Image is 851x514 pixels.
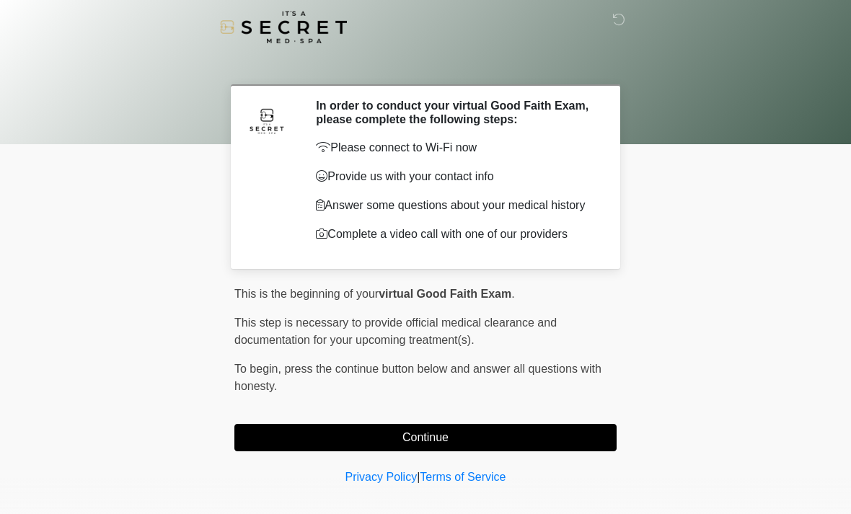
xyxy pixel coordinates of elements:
p: Provide us with your contact info [316,168,595,185]
h2: In order to conduct your virtual Good Faith Exam, please complete the following steps: [316,99,595,126]
span: This is the beginning of your [234,288,379,300]
p: Please connect to Wi-Fi now [316,139,595,156]
span: . [511,288,514,300]
a: | [417,471,420,483]
h1: ‎ ‎ [224,52,627,79]
span: This step is necessary to provide official medical clearance and documentation for your upcoming ... [234,316,557,346]
p: Complete a video call with one of our providers [316,226,595,243]
img: It's A Secret Med Spa Logo [220,11,347,43]
p: Answer some questions about your medical history [316,197,595,214]
span: To begin, [234,363,284,375]
img: Agent Avatar [245,99,288,142]
a: Terms of Service [420,471,506,483]
strong: virtual Good Faith Exam [379,288,511,300]
a: Privacy Policy [345,471,418,483]
button: Continue [234,424,617,451]
span: press the continue button below and answer all questions with honesty. [234,363,601,392]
